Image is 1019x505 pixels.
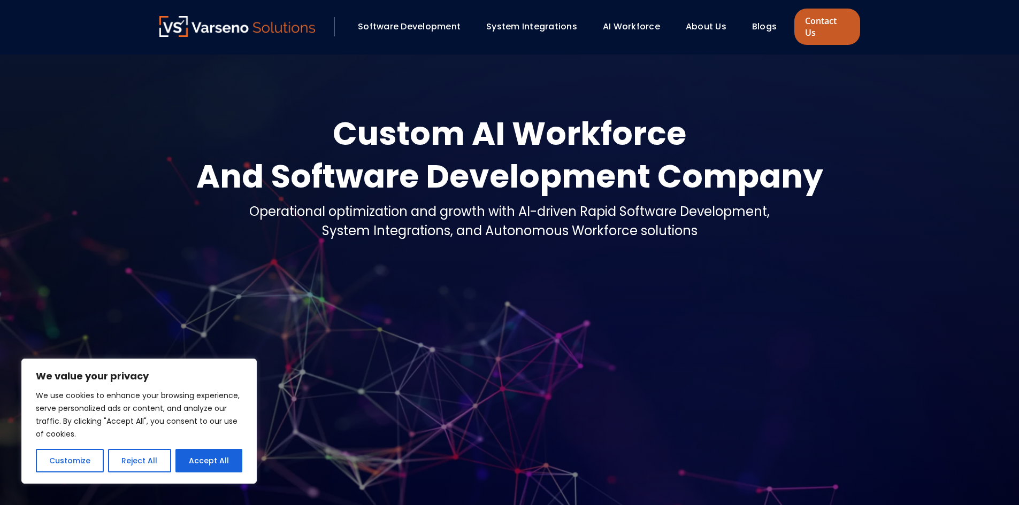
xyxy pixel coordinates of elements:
[794,9,860,45] a: Contact Us
[196,112,823,155] div: Custom AI Workforce
[747,18,792,36] div: Blogs
[686,20,726,33] a: About Us
[196,155,823,198] div: And Software Development Company
[358,20,461,33] a: Software Development
[36,370,242,383] p: We value your privacy
[249,221,770,240] div: System Integrations, and Autonomous Workforce solutions
[36,449,104,472] button: Customize
[36,389,242,440] p: We use cookies to enhance your browsing experience, serve personalized ads or content, and analyz...
[603,20,660,33] a: AI Workforce
[175,449,242,472] button: Accept All
[481,18,592,36] div: System Integrations
[159,16,316,37] img: Varseno Solutions – Product Engineering & IT Services
[680,18,741,36] div: About Us
[249,202,770,221] div: Operational optimization and growth with AI-driven Rapid Software Development,
[353,18,476,36] div: Software Development
[752,20,777,33] a: Blogs
[108,449,171,472] button: Reject All
[597,18,675,36] div: AI Workforce
[486,20,577,33] a: System Integrations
